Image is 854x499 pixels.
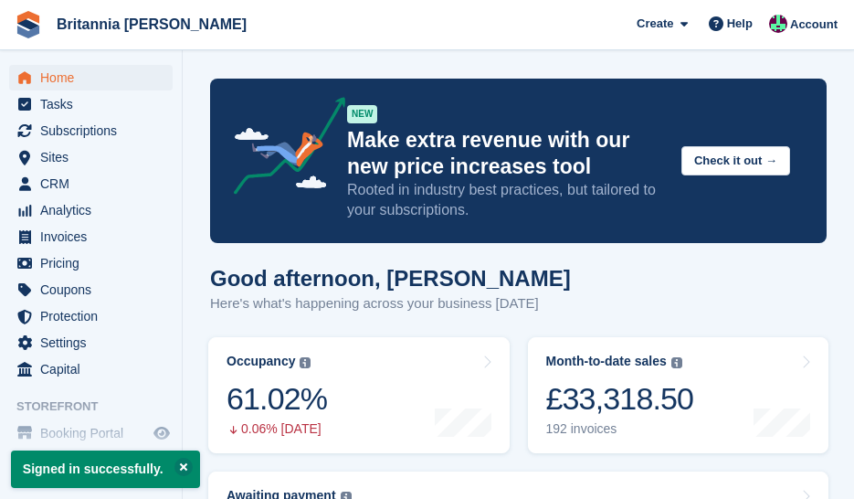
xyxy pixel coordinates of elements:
div: Month-to-date sales [546,354,667,369]
div: 192 invoices [546,421,694,437]
p: Rooted in industry best practices, but tailored to your subscriptions. [347,180,667,220]
a: menu [9,420,173,446]
p: Signed in successfully. [11,451,200,488]
a: Britannia [PERSON_NAME] [49,9,254,39]
button: Check it out → [681,146,790,176]
a: menu [9,330,173,356]
span: Home [40,65,150,90]
div: 0.06% [DATE] [227,421,327,437]
a: menu [9,356,173,382]
span: Help [727,15,753,33]
a: menu [9,65,173,90]
img: icon-info-grey-7440780725fd019a000dd9b08b2336e03edf1995a4989e88bcd33f0948082b44.svg [300,357,311,368]
a: menu [9,303,173,329]
span: Protection [40,303,150,329]
h1: Good afternoon, [PERSON_NAME] [210,266,571,291]
span: CRM [40,171,150,196]
div: 61.02% [227,380,327,418]
a: Month-to-date sales £33,318.50 192 invoices [528,337,829,453]
span: Subscriptions [40,118,150,143]
span: Coupons [40,277,150,303]
div: NEW [347,105,377,123]
a: menu [9,171,173,196]
span: Create [637,15,673,33]
div: Occupancy [227,354,295,369]
span: Pricing [40,250,150,276]
img: Louise Fuller [769,15,787,33]
div: £33,318.50 [546,380,694,418]
a: menu [9,277,173,303]
img: icon-info-grey-7440780725fd019a000dd9b08b2336e03edf1995a4989e88bcd33f0948082b44.svg [671,357,682,368]
img: price-adjustments-announcement-icon-8257ccfd72463d97f412b2fc003d46551f7dbcb40ab6d574587a9cd5c0d94... [218,97,346,201]
a: menu [9,91,173,117]
span: Invoices [40,224,150,249]
span: Booking Portal [40,420,150,446]
p: Here's what's happening across your business [DATE] [210,293,571,314]
span: Settings [40,330,150,356]
a: menu [9,197,173,223]
a: Occupancy 61.02% 0.06% [DATE] [208,337,510,453]
span: Capital [40,356,150,382]
a: menu [9,250,173,276]
span: Tasks [40,91,150,117]
img: stora-icon-8386f47178a22dfd0bd8f6a31ec36ba5ce8667c1dd55bd0f319d3a0aa187defe.svg [15,11,42,38]
span: Account [790,16,838,34]
span: Analytics [40,197,150,223]
span: Sites [40,144,150,170]
a: menu [9,224,173,249]
a: menu [9,118,173,143]
a: Preview store [151,422,173,444]
span: Storefront [16,398,182,416]
p: Make extra revenue with our new price increases tool [347,127,667,180]
a: menu [9,144,173,170]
